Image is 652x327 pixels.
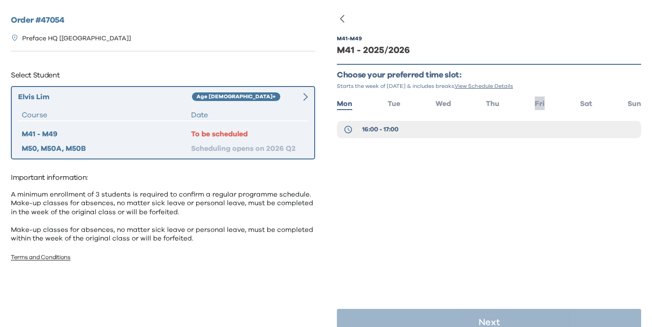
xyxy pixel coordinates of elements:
[11,68,315,82] p: Select Student
[486,100,499,107] span: Thu
[22,34,131,43] p: Preface HQ [[GEOGRAPHIC_DATA]]
[628,100,641,107] span: Sun
[362,125,398,134] span: 16:00 - 17:00
[191,110,304,120] div: Date
[479,318,500,327] p: Next
[388,100,400,107] span: Tue
[337,44,641,57] div: M41 - 2025/2026
[11,14,315,27] h2: Order # 47054
[22,129,191,139] div: M41 - M49
[580,100,592,107] span: Sat
[18,91,192,102] div: Elvis Lim
[22,143,191,154] div: M50, M50A, M50B
[191,143,304,154] div: Scheduling opens on 2026 Q2
[455,83,513,89] span: View Schedule Details
[191,129,304,139] div: To be scheduled
[11,170,315,185] p: Important information:
[22,110,191,120] div: Course
[11,190,315,243] p: A minimum enrollment of 3 students is required to confirm a regular programme schedule. Make-up c...
[337,82,641,90] p: Starts the week of [DATE] & includes breaks.
[337,70,641,81] p: Choose your preferred time slot:
[337,100,352,107] span: Mon
[11,255,71,260] a: Terms and Conditions
[337,35,362,42] div: M41 - M49
[337,121,641,138] button: 16:00 - 17:00
[436,100,451,107] span: Wed
[192,92,280,101] div: Age [DEMOGRAPHIC_DATA]+
[535,100,545,107] span: Fri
